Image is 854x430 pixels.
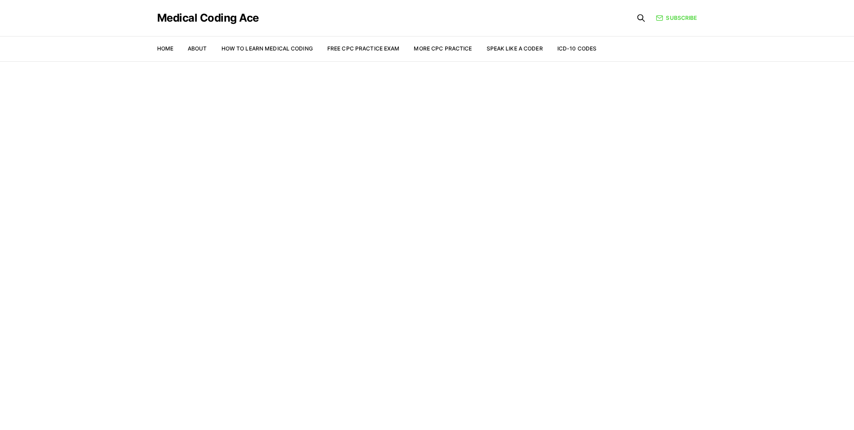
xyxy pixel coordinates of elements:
a: Subscribe [656,14,697,22]
a: Free CPC Practice Exam [327,45,400,52]
a: ICD-10 Codes [557,45,596,52]
a: More CPC Practice [414,45,472,52]
a: How to Learn Medical Coding [221,45,313,52]
a: Speak Like a Coder [487,45,543,52]
a: Medical Coding Ace [157,13,259,23]
a: Home [157,45,173,52]
a: About [188,45,207,52]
